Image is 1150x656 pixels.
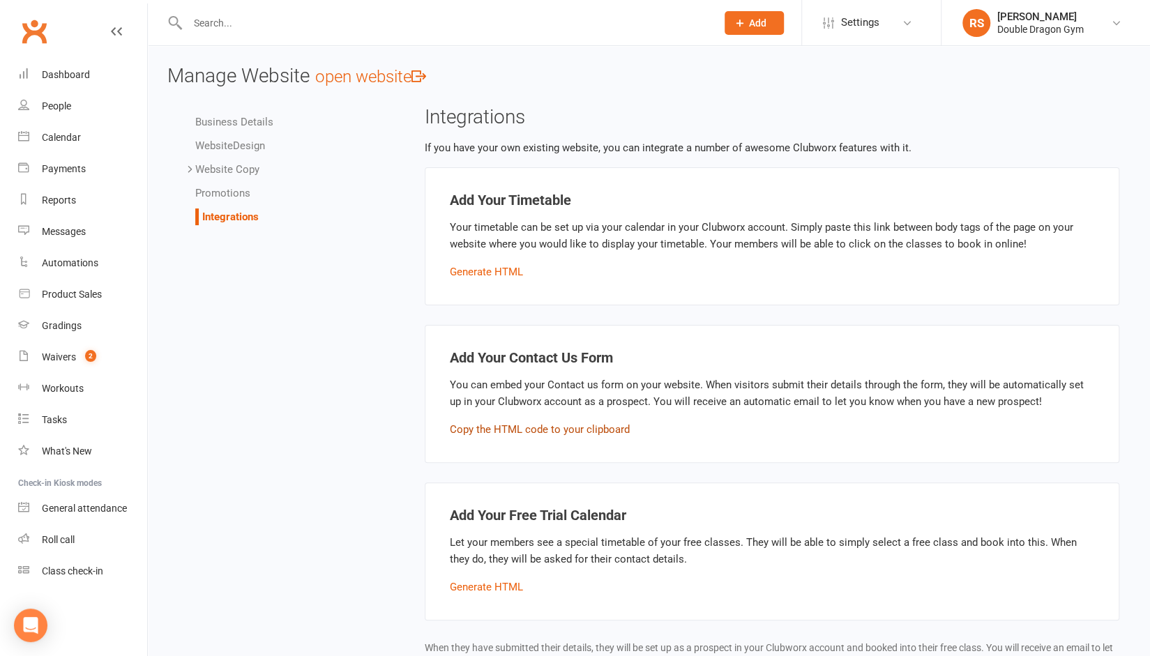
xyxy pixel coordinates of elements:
[18,373,147,404] a: Workouts
[18,342,147,373] a: Waivers 2
[450,508,1094,523] h4: Add Your Free Trial Calendar
[202,211,259,223] a: Integrations
[195,139,265,152] a: WebsiteDesign
[18,122,147,153] a: Calendar
[42,534,75,545] div: Roll call
[42,383,84,394] div: Workouts
[450,376,1094,410] p: You can embed your Contact us form on your website. When visitors submit their details through th...
[42,257,98,268] div: Automations
[195,163,259,176] a: Website Copy
[167,66,1130,87] h3: Manage Website
[42,289,102,300] div: Product Sales
[42,503,127,514] div: General attendance
[725,11,784,35] button: Add
[17,14,52,49] a: Clubworx
[42,226,86,237] div: Messages
[962,9,990,37] div: RS
[42,445,92,457] div: What's New
[42,163,86,174] div: Payments
[997,10,1084,23] div: [PERSON_NAME]
[450,421,630,438] button: Copy the HTML code to your clipboard
[85,350,96,362] span: 2
[18,404,147,436] a: Tasks
[42,194,76,206] div: Reports
[18,493,147,524] a: General attendance kiosk mode
[450,534,1094,567] p: Let your members see a special timetable of your free classes. They will be able to simply select...
[42,69,90,80] div: Dashboard
[42,351,76,363] div: Waivers
[14,609,47,642] div: Open Intercom Messenger
[18,524,147,556] a: Roll call
[42,132,81,143] div: Calendar
[195,139,233,152] span: Website
[195,116,273,128] a: Business Details
[18,247,147,279] a: Automations
[183,13,706,33] input: Search...
[18,59,147,91] a: Dashboard
[18,216,147,247] a: Messages
[749,17,766,29] span: Add
[42,414,67,425] div: Tasks
[18,556,147,587] a: Class kiosk mode
[450,350,1094,365] h4: Add Your Contact Us Form
[997,23,1084,36] div: Double Dragon Gym
[42,320,82,331] div: Gradings
[18,153,147,185] a: Payments
[195,187,250,199] a: Promotions
[450,192,1094,208] h4: Add Your Timetable
[18,436,147,467] a: What's New
[450,579,523,595] button: Generate HTML
[450,264,523,280] button: Generate HTML
[18,310,147,342] a: Gradings
[425,139,1119,156] p: If you have your own existing website, you can integrate a number of awesome Clubworx features wi...
[18,185,147,216] a: Reports
[450,219,1094,252] p: Your timetable can be set up via your calendar in your Clubworx account. Simply paste this link b...
[18,91,147,122] a: People
[315,67,426,86] a: open website
[18,279,147,310] a: Product Sales
[42,565,103,577] div: Class check-in
[425,107,1119,128] h3: Integrations
[841,7,879,38] span: Settings
[42,100,71,112] div: People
